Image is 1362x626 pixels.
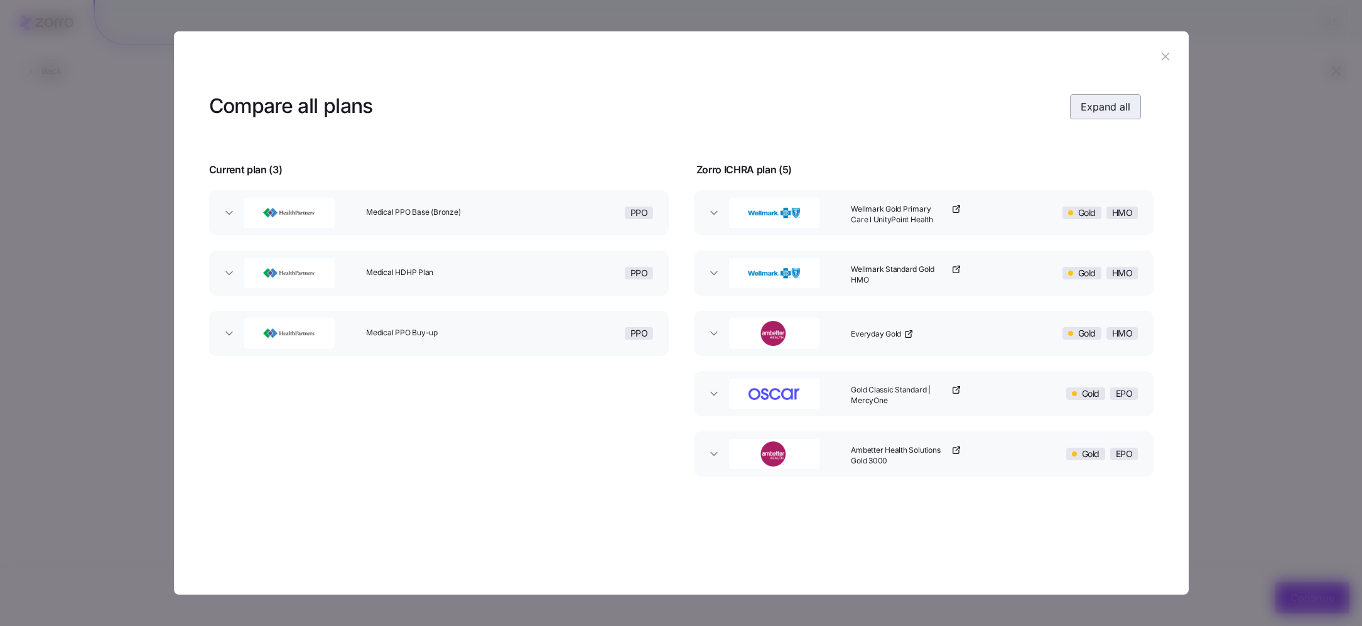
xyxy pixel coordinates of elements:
a: Gold Classic Standard | MercyOne [851,385,961,406]
button: HealthPartnersMedical PPO Buy-upPPO [209,311,669,356]
span: Wellmark Standard Gold HMO [851,264,949,286]
img: Ambetter [730,321,818,346]
span: Expand all [1081,99,1130,114]
span: Medical PPO Buy-up [366,328,517,338]
a: Everyday Gold [851,329,914,340]
span: HMO [1112,267,1133,279]
span: Gold [1082,388,1100,399]
button: HealthPartnersMedical PPO Base (Bronze)PPO [209,190,669,235]
a: Ambetter Health Solutions Gold 3000 [851,445,961,467]
span: Medical HDHP Plan [366,267,517,278]
span: Gold [1082,448,1100,460]
h3: Compare all plans [209,92,373,121]
button: AmbetterEveryday GoldGoldHMO [694,311,1154,356]
img: HealthPartners [246,261,333,286]
span: Gold Classic Standard | MercyOne [851,385,949,406]
span: HMO [1112,207,1133,219]
span: PPO [630,328,648,339]
span: Gold [1078,267,1096,279]
img: HealthPartners [246,321,333,346]
img: Wellmark BlueCross BlueShield of Iowa [730,200,818,225]
span: Gold [1078,328,1096,339]
button: Wellmark BlueCross BlueShield of IowaWellmark Standard Gold HMOGoldHMO [694,251,1154,296]
a: Wellmark Gold Primary Care l UnityPoint Health [851,204,961,225]
button: Expand all [1070,94,1141,119]
span: Medical PPO Base (Bronze) [366,207,517,218]
span: PPO [630,267,648,279]
span: Wellmark Gold Primary Care l UnityPoint Health [851,204,949,225]
span: Ambetter Health Solutions Gold 3000 [851,445,949,467]
span: Current plan ( 3 ) [209,162,283,178]
span: PPO [630,207,648,219]
span: EPO [1116,448,1133,460]
a: Wellmark Standard Gold HMO [851,264,961,286]
span: EPO [1116,388,1133,399]
button: AmbetterAmbetter Health Solutions Gold 3000GoldEPO [694,431,1154,477]
button: OscarGold Classic Standard | MercyOneGoldEPO [694,371,1154,416]
span: Zorro ICHRA plan ( 5 ) [696,162,792,178]
button: HealthPartnersMedical HDHP PlanPPO [209,251,669,296]
button: Wellmark BlueCross BlueShield of IowaWellmark Gold Primary Care l UnityPoint HealthGoldHMO [694,190,1154,235]
span: HMO [1112,328,1133,339]
span: Everyday Gold [851,329,901,340]
img: HealthPartners [246,200,333,225]
span: Gold [1078,207,1096,219]
img: Wellmark BlueCross BlueShield of Iowa [730,261,818,286]
img: Oscar [730,381,818,406]
img: Ambetter [730,441,818,467]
